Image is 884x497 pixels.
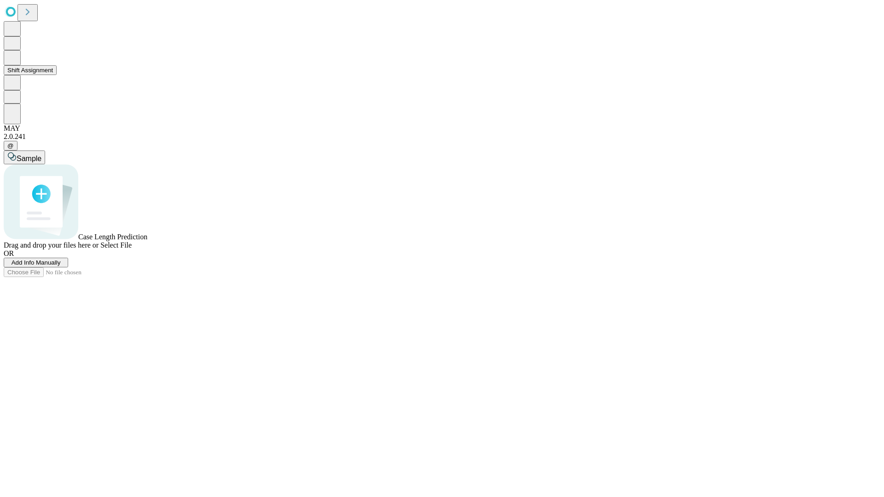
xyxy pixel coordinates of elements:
[7,142,14,149] span: @
[4,150,45,164] button: Sample
[4,141,17,150] button: @
[4,65,57,75] button: Shift Assignment
[12,259,61,266] span: Add Info Manually
[4,133,880,141] div: 2.0.241
[4,241,99,249] span: Drag and drop your files here or
[17,155,41,162] span: Sample
[4,249,14,257] span: OR
[4,258,68,267] button: Add Info Manually
[4,124,880,133] div: MAY
[100,241,132,249] span: Select File
[78,233,147,241] span: Case Length Prediction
